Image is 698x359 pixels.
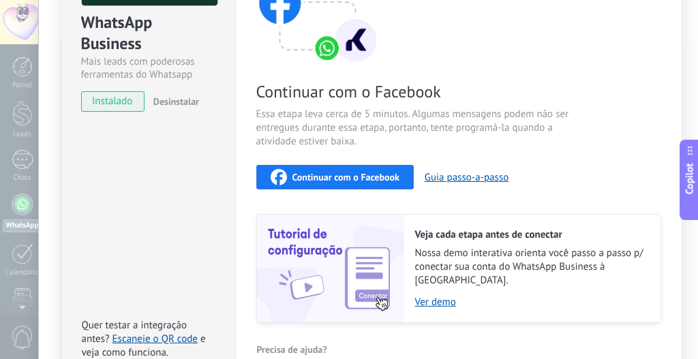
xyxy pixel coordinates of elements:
[292,172,399,182] span: Continuar com o Facebook
[415,228,647,241] h2: Veja cada etapa antes de conectar
[415,247,647,287] span: Nossa demo interativa orienta você passo a passo p/ conectar sua conta do WhatsApp Business à [GE...
[153,95,199,108] span: Desinstalar
[82,319,187,345] span: Quer testar a integração antes?
[256,108,581,149] span: Essa etapa leva cerca de 5 minutos. Algumas mensagens podem não ser entregues durante essa etapa,...
[112,332,198,345] a: Escaneie o QR code
[256,165,414,189] button: Continuar com o Facebook
[81,12,215,55] div: WhatsApp Business
[81,55,215,81] div: Mais leads com poderosas ferramentas do Whatsapp
[415,296,647,309] a: Ver demo
[256,81,581,102] span: Continuar com o Facebook
[82,332,206,359] span: e veja como funciona.
[148,91,199,112] button: Desinstalar
[683,163,697,194] span: Copilot
[257,345,327,354] span: Precisa de ajuda?
[425,171,509,184] button: Guia passo-a-passo
[82,91,144,112] span: instalado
